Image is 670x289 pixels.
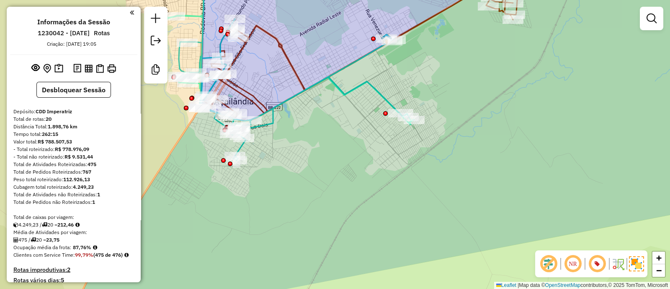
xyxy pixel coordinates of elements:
span: Ocultar NR [563,254,583,274]
button: Imprimir Rotas [106,62,118,75]
strong: 4.249,23 [73,184,94,190]
div: Valor total: [13,138,134,146]
div: Total de Pedidos Roteirizados: [13,168,134,176]
a: Leaflet [496,282,516,288]
i: Total de rotas [42,222,47,227]
div: Peso total roteirizado: [13,176,134,183]
h6: Rotas [94,29,110,37]
div: Total de Pedidos não Roteirizados: [13,198,134,206]
span: Ocupação média da frota: [13,244,71,250]
span: Exibir deslocamento [539,254,559,274]
a: Criar modelo [147,61,164,80]
div: Map data © contributors,© 2025 TomTom, Microsoft [494,282,670,289]
span: − [656,265,662,276]
div: 475 / 20 = [13,236,134,244]
div: Tempo total: [13,130,134,138]
a: Zoom in [652,252,665,264]
span: Clientes com Service Time: [13,252,75,258]
strong: 1 [97,191,100,198]
strong: 112.926,13 [63,176,90,182]
strong: R$ 9.531,44 [64,154,93,160]
strong: 1 [92,199,95,205]
i: Total de Atividades [13,237,18,242]
strong: 20 [46,116,52,122]
a: OpenStreetMap [545,282,581,288]
div: Distância Total: [13,123,134,130]
em: Média calculada utilizando a maior ocupação (%Peso ou %Cubagem) de cada rota da sessão. Rotas cro... [93,245,97,250]
div: Total de Atividades não Roteirizadas: [13,191,134,198]
div: Cubagem total roteirizado: [13,183,134,191]
strong: 212,46 [57,221,74,228]
div: - Total não roteirizado: [13,153,134,161]
strong: 475 [88,161,96,167]
div: Total de rotas: [13,115,134,123]
div: Média de Atividades por viagem: [13,229,134,236]
button: Centralizar mapa no depósito ou ponto de apoio [41,62,53,75]
h4: Rotas improdutivas: [13,266,134,273]
h4: Rotas vários dias: [13,277,134,284]
span: + [656,253,662,263]
div: - Total roteirizado: [13,146,134,153]
strong: 262:15 [42,131,58,137]
strong: 767 [82,169,91,175]
div: Total de Atividades Roteirizadas: [13,161,134,168]
img: Fluxo de ruas [611,257,625,271]
h6: 1230042 - [DATE] [38,29,90,37]
h4: Informações da Sessão [37,18,110,26]
a: Clique aqui para minimizar o painel [130,8,134,17]
button: Desbloquear Sessão [36,82,111,98]
i: Cubagem total roteirizado [13,222,18,227]
a: Nova sessão e pesquisa [147,10,164,29]
a: Exportar sessão [147,32,164,51]
div: Criação: [DATE] 19:05 [44,40,100,48]
em: Rotas cross docking consideradas [124,253,129,258]
strong: R$ 788.507,53 [38,138,72,145]
button: Painel de Sugestão [53,62,65,75]
strong: 5 [61,276,64,284]
strong: (475 de 476) [93,252,123,258]
strong: CDD Imperatriz [36,108,72,115]
div: Depósito: [13,108,134,115]
div: Total de caixas por viagem: [13,213,134,221]
span: Exibir número da rota [587,254,607,274]
strong: R$ 778.976,09 [55,146,89,152]
strong: 2 [67,266,70,273]
a: Exibir filtros [643,10,660,27]
button: Visualizar Romaneio [94,62,106,75]
strong: 99,79% [75,252,93,258]
button: Exibir sessão original [30,62,41,75]
a: Zoom out [652,264,665,277]
i: Meta Caixas/viagem: 206,58 Diferença: 5,88 [75,222,80,227]
strong: 87,76% [73,244,91,250]
strong: 1.898,76 km [48,123,77,130]
img: Exibir/Ocultar setores [629,256,644,271]
strong: 23,75 [46,237,59,243]
button: Logs desbloquear sessão [72,62,83,75]
button: Visualizar relatório de Roteirização [83,62,94,74]
img: PA FAD Açailândia [381,33,392,44]
i: Total de rotas [31,237,36,242]
span: | [518,282,519,288]
div: 4.249,23 / 20 = [13,221,134,229]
